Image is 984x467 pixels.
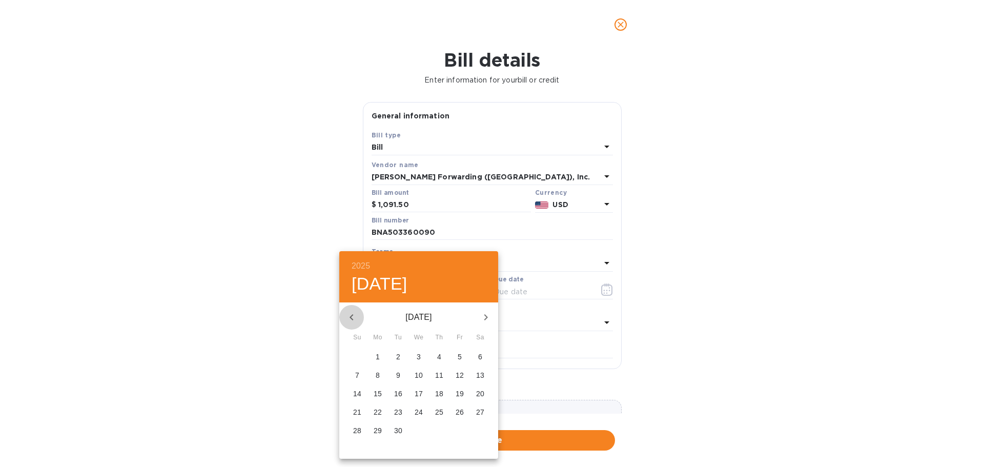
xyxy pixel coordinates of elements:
button: 26 [450,403,469,422]
p: 7 [355,370,359,380]
p: 19 [456,389,464,399]
p: 14 [353,389,361,399]
p: 13 [476,370,484,380]
p: 28 [353,425,361,436]
button: 4 [430,348,448,367]
button: 20 [471,385,489,403]
button: 22 [368,403,387,422]
p: 16 [394,389,402,399]
p: 21 [353,407,361,417]
button: 2 [389,348,407,367]
p: 22 [374,407,382,417]
button: 3 [409,348,428,367]
p: 20 [476,389,484,399]
button: 25 [430,403,448,422]
p: 4 [437,352,441,362]
p: 15 [374,389,382,399]
button: [DATE] [352,273,407,295]
p: 5 [458,352,462,362]
button: 18 [430,385,448,403]
p: 24 [415,407,423,417]
p: 23 [394,407,402,417]
p: 3 [417,352,421,362]
p: 17 [415,389,423,399]
button: 1 [368,348,387,367]
p: 1 [376,352,380,362]
button: 5 [450,348,469,367]
button: 28 [348,422,366,440]
p: 25 [435,407,443,417]
button: 24 [409,403,428,422]
span: Su [348,333,366,343]
span: Th [430,333,448,343]
button: 15 [368,385,387,403]
p: 30 [394,425,402,436]
button: 12 [450,367,469,385]
button: 13 [471,367,489,385]
span: Sa [471,333,489,343]
button: 8 [368,367,387,385]
p: 8 [376,370,380,380]
button: 11 [430,367,448,385]
p: 6 [478,352,482,362]
button: 29 [368,422,387,440]
span: We [409,333,428,343]
p: 11 [435,370,443,380]
p: 9 [396,370,400,380]
p: [DATE] [364,311,474,323]
button: 2025 [352,259,370,273]
span: Fr [450,333,469,343]
p: 10 [415,370,423,380]
button: 6 [471,348,489,367]
button: 27 [471,403,489,422]
button: 9 [389,367,407,385]
button: 17 [409,385,428,403]
p: 29 [374,425,382,436]
button: 19 [450,385,469,403]
p: 18 [435,389,443,399]
p: 2 [396,352,400,362]
p: 27 [476,407,484,417]
button: 7 [348,367,366,385]
span: Tu [389,333,407,343]
button: 23 [389,403,407,422]
button: 30 [389,422,407,440]
button: 10 [409,367,428,385]
span: Mo [368,333,387,343]
button: 14 [348,385,366,403]
p: 12 [456,370,464,380]
button: 21 [348,403,366,422]
button: 16 [389,385,407,403]
p: 26 [456,407,464,417]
